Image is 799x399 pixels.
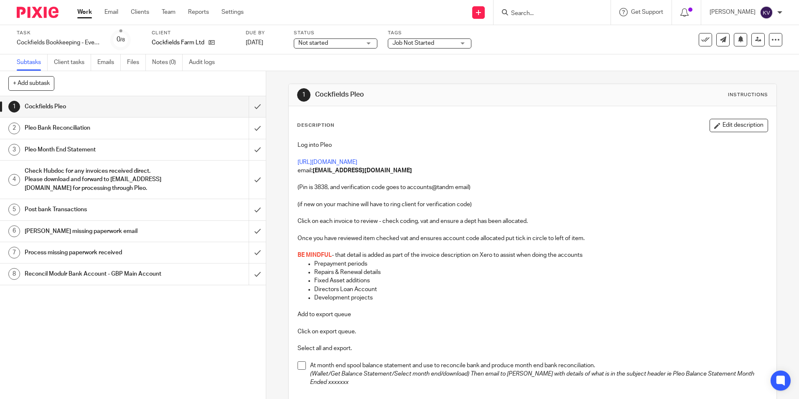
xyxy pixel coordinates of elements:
img: svg%3E [760,6,773,19]
p: Click on each invoice to review - check coding, vat and ensure a dept has been allocated. [298,217,767,225]
p: email: [298,166,767,175]
div: 4 [8,174,20,186]
input: Search [510,10,585,18]
span: Get Support [631,9,663,15]
label: Tags [388,30,471,36]
a: Clients [131,8,149,16]
h1: Cockfields Pleo [25,100,168,113]
p: Add to export queue [298,310,767,319]
a: Team [162,8,176,16]
p: [PERSON_NAME] [710,8,756,16]
h1: Pleo Bank Reconciliation [25,122,168,134]
span: Job Not Started [392,40,434,46]
span: Not started [298,40,328,46]
em: (Wallet/Get Balance Statement/Select month end/download) Then email to [PERSON_NAME] with details... [310,371,756,385]
p: Cockfields Farm Ltd [152,38,204,47]
a: Subtasks [17,54,48,71]
p: Select all and export. [298,344,767,353]
a: Files [127,54,146,71]
h1: Post bank Transactions [25,203,168,216]
p: (if new on your machine will have to ring client for verification code) [298,200,767,209]
p: Log into Pleo [298,141,767,149]
h1: [PERSON_NAME] missing paperwork email [25,225,168,238]
p: At month end spool balance statement and use to reconcile bank and produce month end bank reconci... [310,361,767,370]
p: Fixed Asset additions [314,276,767,285]
button: + Add subtask [8,76,54,90]
p: Development projects [314,294,767,302]
a: [URL][DOMAIN_NAME] [298,159,357,165]
p: Once you have reviewed item checked vat and ensures account code allocated put tick in circle to ... [298,234,767,243]
h1: Check Hubdoc for any invoices received direct. Please download and forward to [EMAIL_ADDRESS][DOM... [25,165,168,194]
div: 5 [8,204,20,215]
a: Settings [221,8,244,16]
div: Instructions [728,92,768,98]
p: - that detail is added as part of the invoice description on Xero to assist when doing the accounts [298,251,767,259]
a: Emails [97,54,121,71]
p: Repairs & Renewal details [314,268,767,276]
label: Client [152,30,235,36]
span: [DATE] [246,40,263,46]
a: Work [77,8,92,16]
h1: Pleo Month End Statement [25,143,168,156]
label: Task [17,30,100,36]
small: /8 [120,38,125,42]
span: BE MINDFUL [298,252,332,258]
div: 6 [8,225,20,237]
div: 3 [8,144,20,156]
p: (Pin is 3838, and verification code goes to accounts@tandm email) [298,183,767,192]
div: 2 [8,123,20,134]
h1: Cockfields Pleo [315,90,550,99]
a: Client tasks [54,54,91,71]
label: Status [294,30,377,36]
div: 1 [297,88,310,102]
div: Cockfields Bookkeeping - Every Monday [17,38,100,47]
label: Due by [246,30,283,36]
h1: Process missing paperwork received [25,246,168,259]
strong: [EMAIL_ADDRESS][DOMAIN_NAME] [313,168,412,174]
h1: Reconcil Modulr Bank Account - GBP Main Account [25,268,168,280]
div: 1 [8,101,20,113]
a: Reports [188,8,209,16]
a: Notes (0) [152,54,183,71]
img: Pixie [17,7,59,18]
p: Click on export queue. [298,327,767,336]
div: Cockfields Bookkeeping - Every [DATE] [17,38,100,47]
div: 0 [117,35,125,44]
p: Description [297,122,334,129]
p: Directors Loan Account [314,285,767,294]
a: Audit logs [189,54,221,71]
a: Email [104,8,118,16]
p: Prepayment periods [314,260,767,268]
div: 7 [8,247,20,258]
div: 8 [8,268,20,280]
button: Edit description [710,119,768,132]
